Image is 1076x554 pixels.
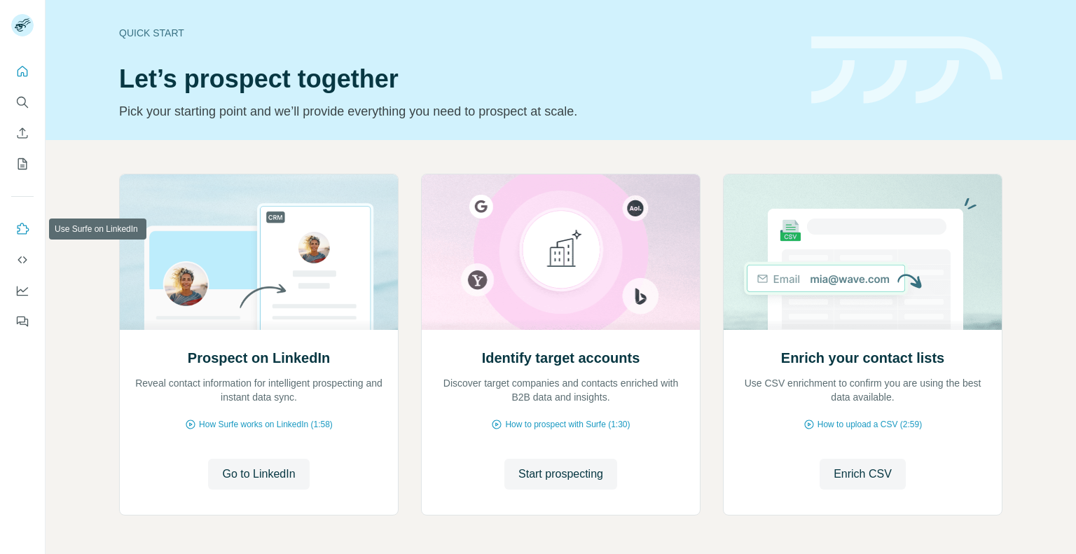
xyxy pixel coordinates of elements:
[723,174,1002,330] img: Enrich your contact lists
[119,102,794,121] p: Pick your starting point and we’ll provide everything you need to prospect at scale.
[119,174,399,330] img: Prospect on LinkedIn
[738,376,988,404] p: Use CSV enrichment to confirm you are using the best data available.
[188,348,330,368] h2: Prospect on LinkedIn
[11,59,34,84] button: Quick start
[834,466,892,483] span: Enrich CSV
[504,459,617,490] button: Start prospecting
[199,418,333,431] span: How Surfe works on LinkedIn (1:58)
[820,459,906,490] button: Enrich CSV
[11,151,34,176] button: My lists
[11,120,34,146] button: Enrich CSV
[11,278,34,303] button: Dashboard
[421,174,701,330] img: Identify target accounts
[811,36,1002,104] img: banner
[119,65,794,93] h1: Let’s prospect together
[11,247,34,272] button: Use Surfe API
[482,348,640,368] h2: Identify target accounts
[518,466,603,483] span: Start prospecting
[11,309,34,334] button: Feedback
[436,376,686,404] p: Discover target companies and contacts enriched with B2B data and insights.
[208,459,309,490] button: Go to LinkedIn
[11,216,34,242] button: Use Surfe on LinkedIn
[818,418,922,431] span: How to upload a CSV (2:59)
[134,376,384,404] p: Reveal contact information for intelligent prospecting and instant data sync.
[11,90,34,115] button: Search
[119,26,794,40] div: Quick start
[505,418,630,431] span: How to prospect with Surfe (1:30)
[222,466,295,483] span: Go to LinkedIn
[781,348,944,368] h2: Enrich your contact lists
